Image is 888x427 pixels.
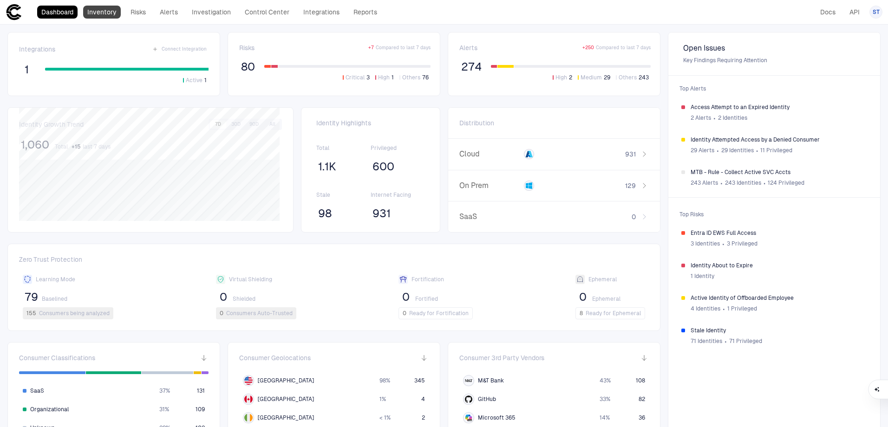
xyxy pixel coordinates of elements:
[371,206,392,221] button: 931
[691,229,867,237] span: Entra ID EWS Full Access
[478,377,504,384] span: M&T Bank
[600,414,610,421] span: 14 %
[691,136,867,143] span: Identity Attempted Access by a Denied Consumer
[19,45,55,53] span: Integrations
[159,387,170,395] span: 37 %
[19,120,84,129] span: Identity Growth Trend
[683,57,865,64] span: Key Findings Requiring Attention
[465,377,472,384] div: M&T Bank
[239,354,311,362] span: Consumer Geolocations
[727,240,757,247] span: 3 Privileged
[869,6,882,19] button: ST
[55,143,68,150] span: Total
[318,207,332,220] span: 98
[722,237,725,251] span: ∙
[729,337,762,345] span: 71 Privileged
[25,63,29,77] span: 1
[720,176,723,190] span: ∙
[23,290,40,304] button: 79
[600,377,611,384] span: 43 %
[233,295,255,303] span: Shielded
[341,73,372,82] button: Critical3
[722,302,725,316] span: ∙
[763,176,766,190] span: ∙
[371,159,396,174] button: 600
[816,6,840,19] a: Docs
[421,395,425,403] span: 4
[756,143,759,157] span: ∙
[216,290,231,304] button: 0
[241,60,255,74] span: 80
[600,395,610,403] span: 33 %
[244,376,253,385] img: US
[639,395,645,403] span: 82
[632,213,636,221] span: 0
[586,310,641,317] span: Ready for Ephemeral
[691,179,718,187] span: 243 Alerts
[30,406,69,413] span: Organizational
[459,149,520,159] span: Cloud
[569,74,572,81] span: 2
[575,290,590,304] button: 0
[415,295,438,303] span: Fortified
[36,276,75,283] span: Learning Mode
[713,111,716,125] span: ∙
[186,77,202,84] span: Active
[316,159,338,174] button: 1.1K
[181,76,209,84] button: Active1
[459,181,520,190] span: On Prem
[459,44,477,52] span: Alerts
[691,104,867,111] span: Access Attempt to an Expired Identity
[459,119,494,127] span: Distribution
[683,44,865,53] span: Open Issues
[478,395,496,403] span: GitHub
[21,138,49,152] span: 1,060
[318,160,336,174] span: 1.1K
[316,206,333,221] button: 98
[674,205,875,224] span: Top Risks
[372,207,391,220] span: 931
[83,143,111,150] span: last 7 days
[373,73,396,82] button: High1
[691,168,867,176] span: MTB - Rule - Collect Active SVC Accts
[316,144,371,152] span: Total
[459,59,483,74] button: 274
[371,144,425,152] span: Privileged
[592,295,620,303] span: Ephemeral
[582,45,594,51] span: + 250
[581,74,602,81] span: Medium
[604,74,610,81] span: 29
[371,191,425,199] span: Internet Facing
[691,337,722,345] span: 71 Identities
[768,179,804,187] span: 124 Privileged
[639,414,645,421] span: 36
[244,395,253,403] img: CA
[459,212,520,221] span: SaaS
[258,395,314,403] span: [GEOGRAPHIC_DATA]
[188,6,235,19] a: Investigation
[379,377,390,384] span: 98 %
[691,262,867,269] span: Identity About to Expire
[725,179,761,187] span: 243 Identities
[316,191,371,199] span: Stale
[196,406,205,413] span: 109
[346,74,365,81] span: Critical
[718,114,747,122] span: 2 Identities
[691,327,867,334] span: Stale Identity
[691,114,711,122] span: 2 Alerts
[197,387,205,395] span: 131
[691,305,720,312] span: 4 Identities
[19,255,649,267] span: Zero Trust Protection
[845,6,864,19] a: API
[575,307,645,319] button: 8Ready for Ephemeral
[636,377,645,384] span: 108
[465,414,472,421] div: Microsoft 365
[150,44,209,55] button: Connect Integration
[42,295,67,303] span: Baselined
[721,147,754,154] span: 29 Identities
[241,6,294,19] a: Control Center
[402,290,410,304] span: 0
[83,6,121,19] a: Inventory
[162,46,207,52] span: Connect Integration
[239,59,257,74] button: 80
